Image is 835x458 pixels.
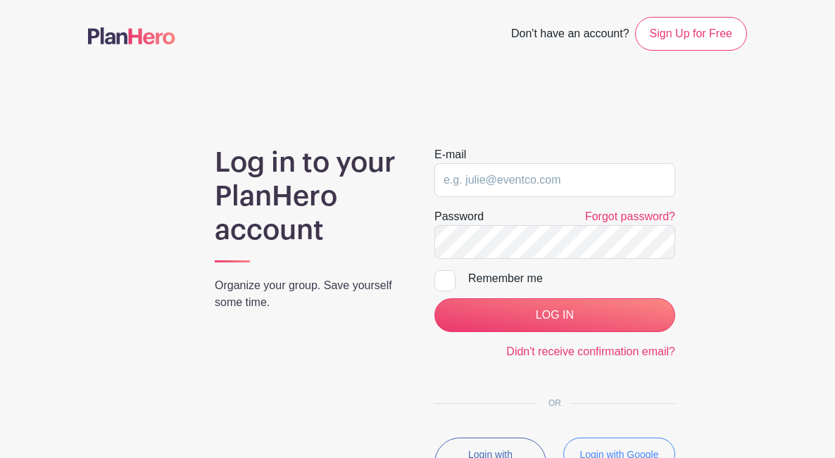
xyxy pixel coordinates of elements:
input: e.g. julie@eventco.com [434,163,675,197]
div: Remember me [468,270,675,287]
h1: Log in to your PlanHero account [215,146,401,247]
img: logo-507f7623f17ff9eddc593b1ce0a138ce2505c220e1c5a4e2b4648c50719b7d32.svg [88,27,175,44]
label: E-mail [434,146,466,163]
input: LOG IN [434,298,675,332]
a: Didn't receive confirmation email? [506,345,675,357]
a: Sign Up for Free [635,17,747,51]
a: Forgot password? [585,210,675,222]
p: Organize your group. Save yourself some time. [215,277,401,311]
span: OR [537,398,572,408]
label: Password [434,208,484,225]
span: Don't have an account? [511,20,629,51]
